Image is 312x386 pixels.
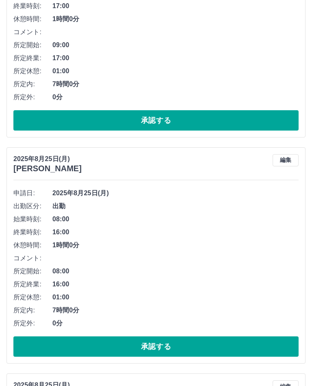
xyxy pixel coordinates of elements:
[13,266,52,276] span: 所定開始:
[52,53,299,63] span: 17:00
[52,240,299,250] span: 1時間0分
[52,227,299,237] span: 16:00
[13,336,299,357] button: 承認する
[13,14,52,24] span: 休憩時間:
[13,1,52,11] span: 終業時刻:
[13,92,52,102] span: 所定外:
[13,201,52,211] span: 出勤区分:
[13,240,52,250] span: 休憩時間:
[13,305,52,315] span: 所定内:
[52,214,299,224] span: 08:00
[13,40,52,50] span: 所定開始:
[13,79,52,89] span: 所定内:
[13,188,52,198] span: 申請日:
[13,164,82,173] h3: [PERSON_NAME]
[52,292,299,302] span: 01:00
[13,66,52,76] span: 所定休憩:
[52,1,299,11] span: 17:00
[273,154,299,166] button: 編集
[52,92,299,102] span: 0分
[52,318,299,328] span: 0分
[52,14,299,24] span: 1時間0分
[13,227,52,237] span: 終業時刻:
[13,279,52,289] span: 所定終業:
[13,253,52,263] span: コメント:
[13,318,52,328] span: 所定外:
[13,110,299,131] button: 承認する
[52,279,299,289] span: 16:00
[13,27,52,37] span: コメント:
[52,66,299,76] span: 01:00
[13,154,82,164] p: 2025年8月25日(月)
[52,201,299,211] span: 出勤
[13,214,52,224] span: 始業時刻:
[52,79,299,89] span: 7時間0分
[52,40,299,50] span: 09:00
[13,53,52,63] span: 所定終業:
[52,305,299,315] span: 7時間0分
[52,188,299,198] span: 2025年8月25日(月)
[13,292,52,302] span: 所定休憩:
[52,266,299,276] span: 08:00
